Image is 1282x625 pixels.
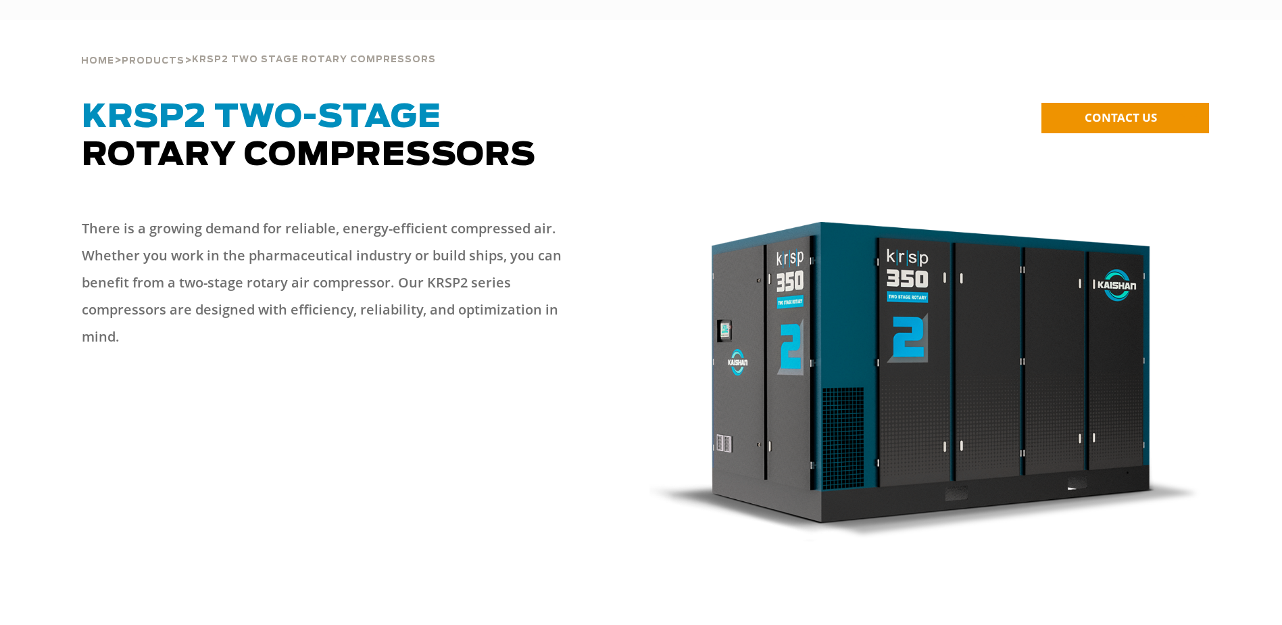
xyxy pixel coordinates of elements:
[649,222,1202,542] img: krsp350
[82,101,536,172] span: Rotary Compressors
[1085,110,1157,125] span: CONTACT US
[1041,103,1209,133] a: CONTACT US
[82,215,587,350] p: There is a growing demand for reliable, energy-efficient compressed air. Whether you work in the ...
[81,20,436,72] div: > >
[122,54,184,66] a: Products
[192,55,436,64] span: krsp2 two stage rotary compressors
[122,57,184,66] span: Products
[82,101,441,134] span: KRSP2 Two-Stage
[81,57,114,66] span: Home
[81,54,114,66] a: Home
